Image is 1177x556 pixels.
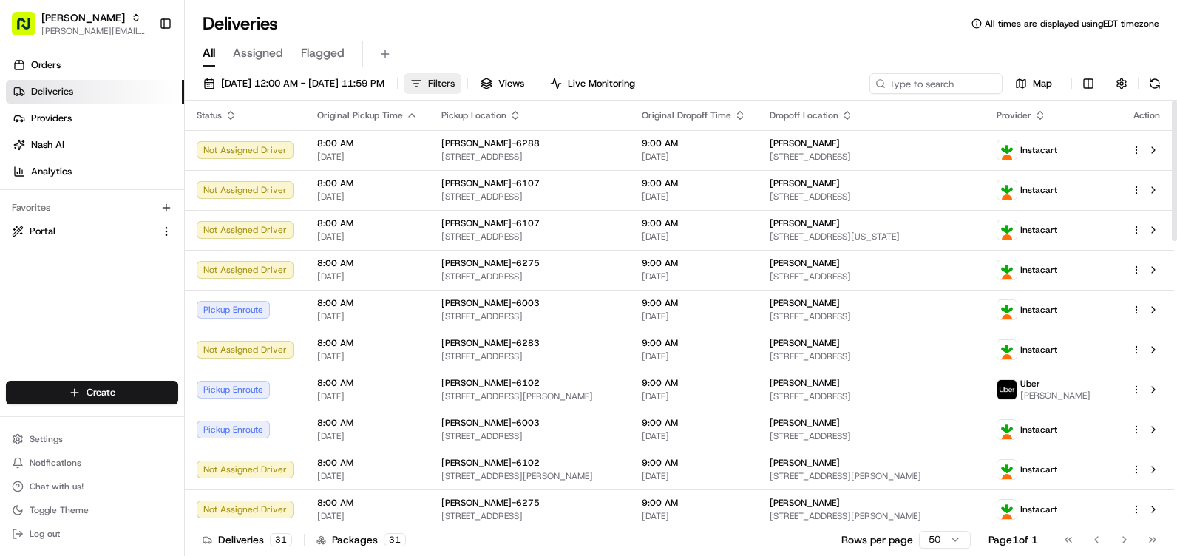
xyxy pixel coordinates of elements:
[770,377,840,389] span: [PERSON_NAME]
[41,25,147,37] button: [PERSON_NAME][EMAIL_ADDRESS][PERSON_NAME][DOMAIN_NAME]
[147,251,179,262] span: Pylon
[770,271,973,282] span: [STREET_ADDRESS]
[384,533,406,546] div: 31
[770,417,840,429] span: [PERSON_NAME]
[221,77,384,90] span: [DATE] 12:00 AM - [DATE] 11:59 PM
[1020,424,1057,435] span: Instacart
[1020,464,1057,475] span: Instacart
[441,350,618,362] span: [STREET_ADDRESS]
[441,271,618,282] span: [STREET_ADDRESS]
[50,156,187,168] div: We're available if you need us!
[441,151,618,163] span: [STREET_ADDRESS]
[428,77,455,90] span: Filters
[642,191,746,203] span: [DATE]
[31,112,72,125] span: Providers
[317,191,418,203] span: [DATE]
[997,109,1031,121] span: Provider
[317,177,418,189] span: 8:00 AM
[441,470,618,482] span: [STREET_ADDRESS][PERSON_NAME]
[317,457,418,469] span: 8:00 AM
[642,417,746,429] span: 9:00 AM
[869,73,1003,94] input: Type to search
[41,10,125,25] button: [PERSON_NAME]
[140,214,237,229] span: API Documentation
[642,217,746,229] span: 9:00 AM
[87,386,115,399] span: Create
[317,470,418,482] span: [DATE]
[1033,77,1052,90] span: Map
[6,523,178,544] button: Log out
[104,250,179,262] a: Powered byPylon
[1020,224,1057,236] span: Instacart
[6,452,178,473] button: Notifications
[15,15,44,44] img: Nash
[125,216,137,228] div: 💻
[30,214,113,229] span: Knowledge Base
[997,300,1017,319] img: profile_instacart_ahold_partner.png
[50,141,242,156] div: Start new chat
[441,390,618,402] span: [STREET_ADDRESS][PERSON_NAME]
[233,44,283,62] span: Assigned
[30,528,60,540] span: Log out
[770,257,840,269] span: [PERSON_NAME]
[1020,390,1090,401] span: [PERSON_NAME]
[317,417,418,429] span: 8:00 AM
[317,297,418,309] span: 8:00 AM
[6,80,184,104] a: Deliveries
[642,377,746,389] span: 9:00 AM
[270,533,292,546] div: 31
[441,217,540,229] span: [PERSON_NAME]-6107
[1020,184,1057,196] span: Instacart
[441,191,618,203] span: [STREET_ADDRESS]
[119,208,243,235] a: 💻API Documentation
[203,532,292,547] div: Deliveries
[6,500,178,521] button: Toggle Theme
[317,271,418,282] span: [DATE]
[997,140,1017,160] img: profile_instacart_ahold_partner.png
[642,497,746,509] span: 9:00 AM
[441,510,618,522] span: [STREET_ADDRESS]
[498,77,524,90] span: Views
[197,73,391,94] button: [DATE] 12:00 AM - [DATE] 11:59 PM
[770,217,840,229] span: [PERSON_NAME]
[317,257,418,269] span: 8:00 AM
[30,433,63,445] span: Settings
[441,377,540,389] span: [PERSON_NAME]-6102
[6,429,178,450] button: Settings
[1020,264,1057,276] span: Instacart
[441,231,618,243] span: [STREET_ADDRESS]
[770,457,840,469] span: [PERSON_NAME]
[997,220,1017,240] img: profile_instacart_ahold_partner.png
[642,470,746,482] span: [DATE]
[770,350,973,362] span: [STREET_ADDRESS]
[642,457,746,469] span: 9:00 AM
[997,420,1017,439] img: profile_instacart_ahold_partner.png
[203,12,278,35] h1: Deliveries
[441,311,618,322] span: [STREET_ADDRESS]
[6,196,178,220] div: Favorites
[997,340,1017,359] img: profile_instacart_ahold_partner.png
[441,109,506,121] span: Pickup Location
[642,109,731,121] span: Original Dropoff Time
[441,138,540,149] span: [PERSON_NAME]-6288
[985,18,1159,30] span: All times are displayed using EDT timezone
[1020,144,1057,156] span: Instacart
[317,138,418,149] span: 8:00 AM
[642,231,746,243] span: [DATE]
[642,151,746,163] span: [DATE]
[770,510,973,522] span: [STREET_ADDRESS][PERSON_NAME]
[642,390,746,402] span: [DATE]
[441,257,540,269] span: [PERSON_NAME]-6275
[317,311,418,322] span: [DATE]
[30,481,84,492] span: Chat with us!
[30,457,81,469] span: Notifications
[770,430,973,442] span: [STREET_ADDRESS]
[441,497,540,509] span: [PERSON_NAME]-6275
[997,460,1017,479] img: profile_instacart_ahold_partner.png
[31,138,64,152] span: Nash AI
[770,191,973,203] span: [STREET_ADDRESS]
[31,85,73,98] span: Deliveries
[997,380,1017,399] img: profile_uber_ahold_partner.png
[841,532,913,547] p: Rows per page
[642,138,746,149] span: 9:00 AM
